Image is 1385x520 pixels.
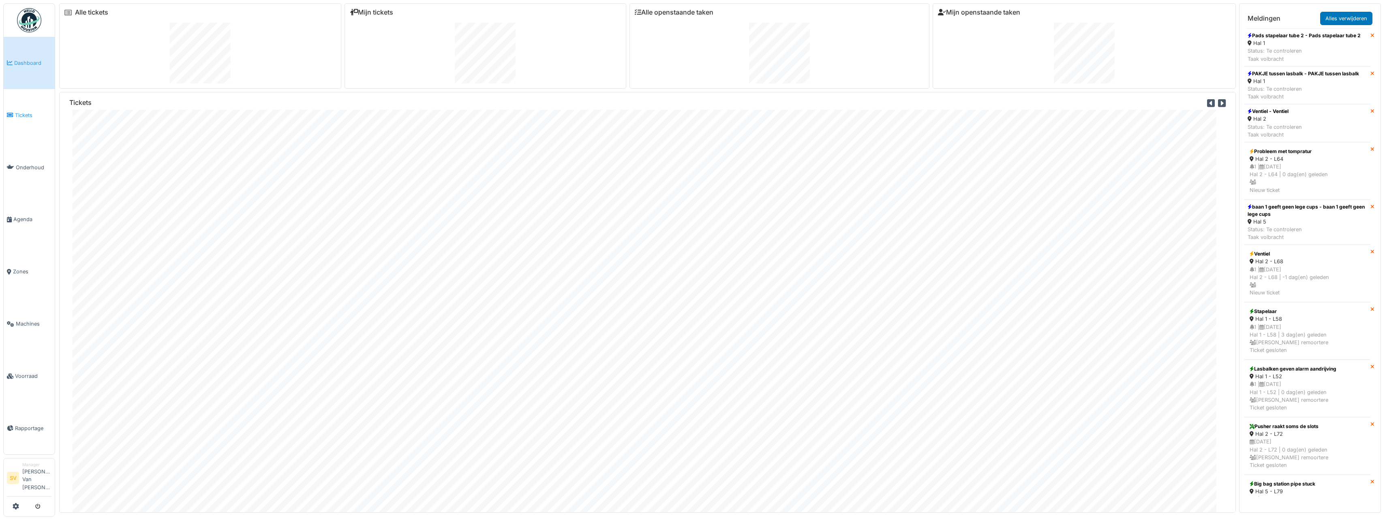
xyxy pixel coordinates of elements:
a: Ventiel - Ventiel Hal 2 Status: Te controlerenTaak volbracht [1244,104,1370,142]
h6: Meldingen [1248,15,1280,22]
li: SV [7,472,19,484]
a: Stapelaar Hal 1 - L58 1 |[DATE]Hal 1 - L58 | 3 dag(en) geleden [PERSON_NAME] remoortereTicket ges... [1244,302,1370,360]
a: Tickets [4,89,55,141]
div: Pads stapelaar tube 2 - Pads stapelaar tube 2 [1248,32,1361,39]
a: Mijn tickets [350,9,393,16]
div: Hal 2 [1248,115,1302,123]
div: Stapelaar [1250,308,1365,315]
a: Zones [4,245,55,298]
a: Machines [4,298,55,350]
a: Rapportage [4,402,55,454]
div: Big bag station pipe stuck [1250,480,1365,488]
div: Hal 5 - L79 [1250,488,1365,495]
div: Hal 1 - L58 [1250,315,1365,323]
a: Mijn openstaande taken [938,9,1020,16]
a: SV Manager[PERSON_NAME] Van [PERSON_NAME] [7,462,51,497]
a: Ventiel Hal 2 - L68 1 |[DATE]Hal 2 - L68 | -1 dag(en) geleden Nieuw ticket [1244,245,1370,302]
div: Manager [22,462,51,468]
li: [PERSON_NAME] Van [PERSON_NAME] [22,462,51,494]
div: 1 | [DATE] Hal 1 - L58 | 3 dag(en) geleden [PERSON_NAME] remoortere Ticket gesloten [1250,323,1365,354]
div: Hal 1 [1248,77,1359,85]
div: Pusher raakt soms de slots [1250,423,1365,430]
a: Voorraad [4,350,55,402]
div: Hal 2 - L72 [1250,430,1365,438]
div: 1 | [DATE] Hal 2 - L68 | -1 dag(en) geleden Nieuw ticket [1250,266,1365,297]
a: Dashboard [4,37,55,89]
div: Ventiel [1250,250,1365,258]
a: Agenda [4,194,55,246]
div: Hal 1 [1248,39,1361,47]
span: Onderhoud [16,164,51,171]
div: Status: Te controleren Taak volbracht [1248,47,1361,62]
h6: Tickets [69,99,92,107]
a: Pusher raakt soms de slots Hal 2 - L72 [DATE]Hal 2 - L72 | 0 dag(en) geleden [PERSON_NAME] remoor... [1244,417,1370,475]
div: [DATE] Hal 2 - L72 | 0 dag(en) geleden [PERSON_NAME] remoortere Ticket gesloten [1250,438,1365,469]
span: Dashboard [14,59,51,67]
a: Onderhoud [4,141,55,194]
a: Alle openstaande taken [635,9,713,16]
div: Hal 2 - L68 [1250,258,1365,265]
span: Rapportage [15,424,51,432]
a: Pads stapelaar tube 2 - Pads stapelaar tube 2 Hal 1 Status: Te controlerenTaak volbracht [1244,28,1370,66]
div: Probleem met tompratur [1250,148,1365,155]
div: Lasbalken geven alarm aandrijving [1250,365,1365,373]
span: Tickets [15,111,51,119]
div: PAKJE tussen lasbalk - PAKJE tussen lasbalk [1248,70,1359,77]
img: Badge_color-CXgf-gQk.svg [17,8,41,32]
span: Machines [16,320,51,328]
div: Hal 5 [1248,218,1367,226]
a: baan 1 geeft geen lege cups - baan 1 geeft geen lege cups Hal 5 Status: Te controlerenTaak volbracht [1244,200,1370,245]
a: Alle tickets [75,9,108,16]
a: PAKJE tussen lasbalk - PAKJE tussen lasbalk Hal 1 Status: Te controlerenTaak volbracht [1244,66,1370,104]
span: Agenda [13,215,51,223]
div: Hal 1 - L52 [1250,373,1365,380]
a: Probleem met tompratur Hal 2 - L64 1 |[DATE]Hal 2 - L64 | 0 dag(en) geleden Nieuw ticket [1244,142,1370,200]
div: Status: Te controleren Taak volbracht [1248,123,1302,139]
div: baan 1 geeft geen lege cups - baan 1 geeft geen lege cups [1248,203,1367,218]
div: 1 | [DATE] Hal 1 - L52 | 0 dag(en) geleden [PERSON_NAME] remoortere Ticket gesloten [1250,380,1365,411]
a: Alles verwijderen [1320,12,1372,25]
div: Hal 2 - L64 [1250,155,1365,163]
span: Zones [13,268,51,275]
div: 1 | [DATE] Hal 2 - L64 | 0 dag(en) geleden Nieuw ticket [1250,163,1365,194]
a: Lasbalken geven alarm aandrijving Hal 1 - L52 1 |[DATE]Hal 1 - L52 | 0 dag(en) geleden [PERSON_NA... [1244,360,1370,417]
div: Ventiel - Ventiel [1248,108,1302,115]
div: Status: Te controleren Taak volbracht [1248,85,1359,100]
span: Voorraad [15,372,51,380]
div: Status: Te controleren Taak volbracht [1248,226,1367,241]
